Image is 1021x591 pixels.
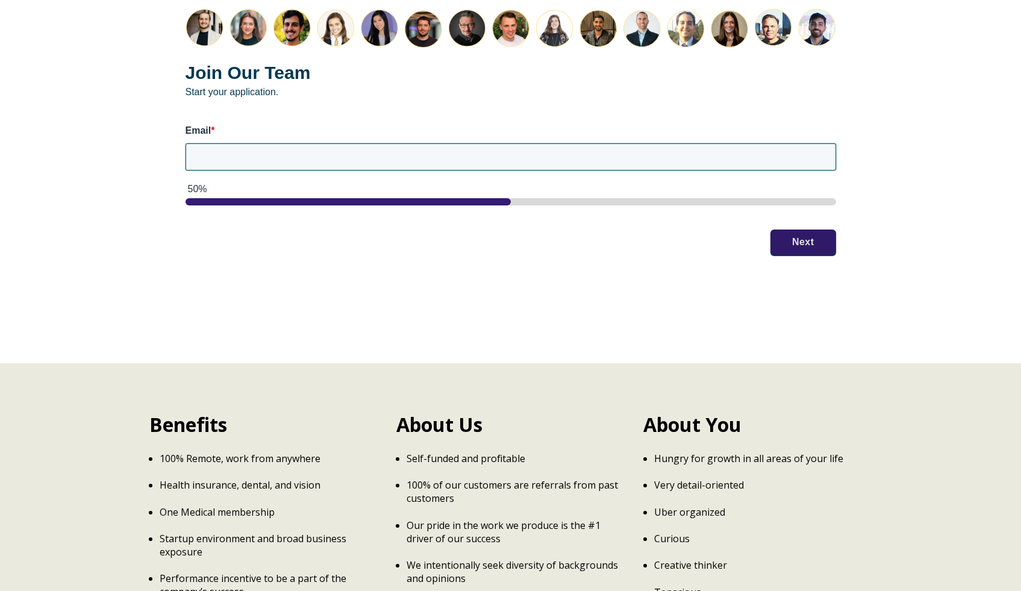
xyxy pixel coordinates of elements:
[160,532,378,558] p: Startup environment and broad business exposure
[186,8,836,48] img: Join the Lean Layer team
[186,125,211,136] span: Email
[770,230,836,255] button: Next
[407,519,625,545] p: Our pride in the work we produce is the #1 driver of our success
[654,452,872,465] p: Hungry for growth in all areas of your life
[407,452,625,465] p: Self-funded and profitable
[160,505,378,519] p: One Medical membership
[160,478,378,492] p: Health insurance, dental, and vision
[654,478,872,492] p: Very detail-oriented
[654,505,872,519] p: Uber organized
[643,411,872,439] h2: About You
[407,558,625,585] p: We intentionally seek diversity of backgrounds and opinions
[186,63,311,83] strong: Join Our Team
[396,411,625,439] h2: About Us
[186,198,836,205] div: page 1 of 2
[188,183,836,196] div: 50%
[654,532,872,545] p: Curious
[654,558,872,572] p: Creative thinker
[186,60,836,98] p: Start your application.
[149,411,378,439] h2: Benefits
[407,478,625,505] p: 100% of our customers are referrals from past customers
[160,452,378,465] p: 100% Remote, work from anywhere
